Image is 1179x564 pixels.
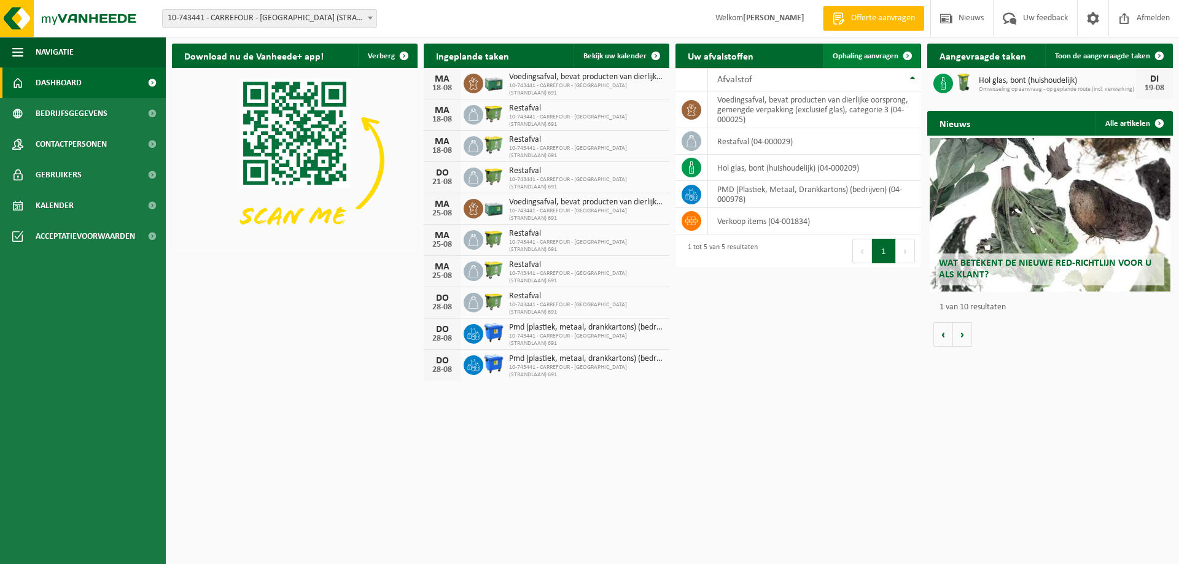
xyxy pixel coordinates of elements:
span: 10-743441 - CARREFOUR - [GEOGRAPHIC_DATA] (STRANDLAAN) 691 [509,145,663,160]
div: MA [430,74,454,84]
span: Omwisseling op aanvraag - op geplande route (incl. verwerking) [979,86,1136,93]
h2: Download nu de Vanheede+ app! [172,44,336,68]
div: MA [430,137,454,147]
div: 18-08 [430,115,454,124]
h2: Uw afvalstoffen [675,44,766,68]
span: Pmd (plastiek, metaal, drankkartons) (bedrijven) [509,354,663,364]
span: Bedrijfsgegevens [36,98,107,129]
span: 10-743441 - CARREFOUR - [GEOGRAPHIC_DATA] (STRANDLAAN) 691 [509,176,663,191]
strong: [PERSON_NAME] [743,14,804,23]
div: DO [430,168,454,178]
img: WB-1100-HPE-BE-01 [483,322,504,343]
span: 10-743441 - CARREFOUR - KOKSIJDE (STRANDLAAN) 691 - KOKSIJDE [163,10,376,27]
a: Alle artikelen [1095,111,1172,136]
span: Toon de aangevraagde taken [1055,52,1150,60]
h2: Ingeplande taken [424,44,521,68]
span: Restafval [509,166,663,176]
span: Restafval [509,135,663,145]
span: Restafval [509,104,663,114]
img: Download de VHEPlus App [172,68,418,252]
div: MA [430,262,454,272]
img: WB-1100-HPE-BE-04 [483,353,504,374]
span: Navigatie [36,37,74,68]
span: Bekijk uw kalender [583,52,647,60]
img: PB-LB-0680-HPE-GN-01 [483,197,504,218]
span: Restafval [509,229,663,239]
span: 10-743441 - CARREFOUR - [GEOGRAPHIC_DATA] (STRANDLAAN) 691 [509,82,663,97]
span: 10-743441 - CARREFOUR - KOKSIJDE (STRANDLAAN) 691 - KOKSIJDE [162,9,377,28]
button: 1 [872,239,896,263]
img: WB-0660-HPE-GN-51 [483,260,504,280]
img: WB-1100-HPE-GN-51 [483,291,504,312]
span: 10-743441 - CARREFOUR - [GEOGRAPHIC_DATA] (STRANDLAAN) 691 [509,364,663,379]
span: Afvalstof [717,75,752,85]
span: Offerte aanvragen [848,12,918,25]
div: 18-08 [430,84,454,93]
button: Previous [852,239,872,263]
div: 25-08 [430,209,454,218]
img: WB-1100-HPE-GN-51 [483,103,504,124]
span: 10-743441 - CARREFOUR - [GEOGRAPHIC_DATA] (STRANDLAAN) 691 [509,114,663,128]
p: 1 van 10 resultaten [940,303,1167,312]
a: Toon de aangevraagde taken [1045,44,1172,68]
td: PMD (Plastiek, Metaal, Drankkartons) (bedrijven) (04-000978) [708,181,921,208]
span: Wat betekent de nieuwe RED-richtlijn voor u als klant? [939,258,1151,280]
img: WB-1100-HPE-GN-51 [483,228,504,249]
div: 28-08 [430,303,454,312]
td: restafval (04-000029) [708,128,921,155]
span: Restafval [509,260,663,270]
span: Contactpersonen [36,129,107,160]
div: 28-08 [430,366,454,374]
div: DO [430,356,454,366]
div: 25-08 [430,241,454,249]
span: 10-743441 - CARREFOUR - [GEOGRAPHIC_DATA] (STRANDLAAN) 691 [509,207,663,222]
img: WB-0660-HPE-GN-51 [483,134,504,155]
div: 25-08 [430,272,454,280]
div: DO [430,293,454,303]
span: Voedingsafval, bevat producten van dierlijke oorsprong, gemengde verpakking (exc... [509,198,663,207]
div: MA [430,231,454,241]
span: Voedingsafval, bevat producten van dierlijke oorsprong, gemengde verpakking (exc... [509,72,663,82]
button: Verberg [358,44,416,68]
a: Offerte aanvragen [823,6,924,31]
span: 10-743441 - CARREFOUR - [GEOGRAPHIC_DATA] (STRANDLAAN) 691 [509,270,663,285]
img: WB-0140-HPE-GN-50 [953,72,974,93]
span: 10-743441 - CARREFOUR - [GEOGRAPHIC_DATA] (STRANDLAAN) 691 [509,239,663,253]
a: Wat betekent de nieuwe RED-richtlijn voor u als klant? [930,138,1170,292]
div: 19-08 [1142,84,1167,93]
div: 1 tot 5 van 5 resultaten [682,238,758,265]
h2: Nieuws [927,111,982,135]
span: Verberg [368,52,395,60]
span: Dashboard [36,68,82,98]
h2: Aangevraagde taken [927,44,1038,68]
span: Acceptatievoorwaarden [36,221,135,252]
div: MA [430,199,454,209]
div: 18-08 [430,147,454,155]
span: Hol glas, bont (huishoudelijk) [979,76,1136,86]
button: Volgende [953,322,972,347]
span: Restafval [509,292,663,301]
td: verkoop items (04-001834) [708,208,921,234]
button: Vorige [933,322,953,347]
span: Kalender [36,190,74,221]
div: DI [1142,74,1167,84]
button: Next [896,239,915,263]
td: hol glas, bont (huishoudelijk) (04-000209) [708,155,921,181]
span: 10-743441 - CARREFOUR - [GEOGRAPHIC_DATA] (STRANDLAAN) 691 [509,301,663,316]
img: WB-1100-HPE-GN-51 [483,166,504,187]
a: Bekijk uw kalender [574,44,668,68]
img: PB-LB-0680-HPE-GN-01 [483,72,504,93]
span: Ophaling aanvragen [833,52,898,60]
div: 21-08 [430,178,454,187]
span: Gebruikers [36,160,82,190]
span: 10-743441 - CARREFOUR - [GEOGRAPHIC_DATA] (STRANDLAAN) 691 [509,333,663,347]
td: voedingsafval, bevat producten van dierlijke oorsprong, gemengde verpakking (exclusief glas), cat... [708,91,921,128]
a: Ophaling aanvragen [823,44,920,68]
div: DO [430,325,454,334]
div: MA [430,106,454,115]
div: 28-08 [430,334,454,343]
span: Pmd (plastiek, metaal, drankkartons) (bedrijven) [509,323,663,333]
